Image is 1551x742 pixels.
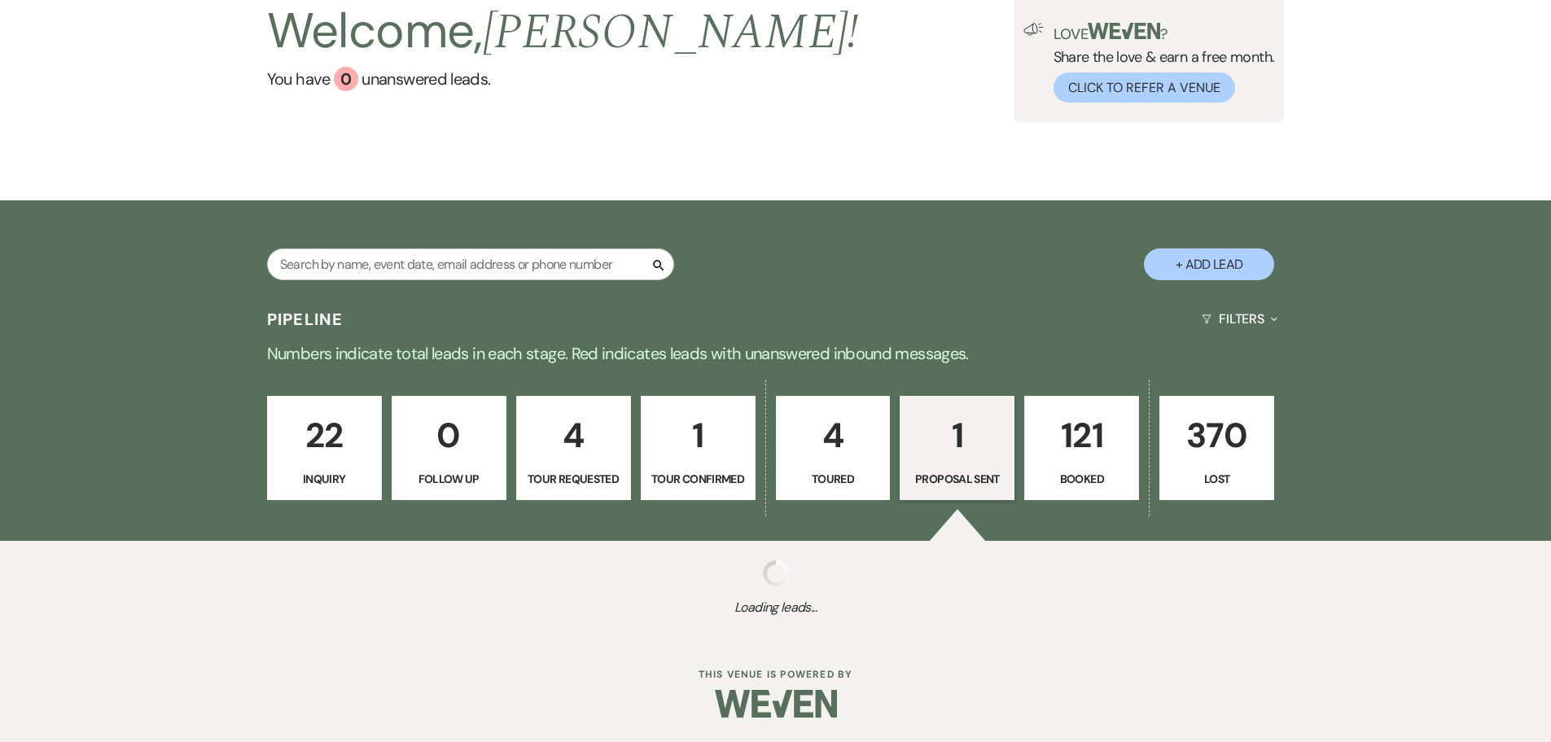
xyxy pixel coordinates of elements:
[1035,470,1128,488] p: Booked
[1054,23,1275,42] p: Love ?
[527,470,620,488] p: Tour Requested
[715,675,837,732] img: Weven Logo
[1023,23,1044,36] img: loud-speaker-illustration.svg
[1054,72,1235,103] button: Click to Refer a Venue
[516,396,631,500] a: 4Tour Requested
[77,598,1474,617] span: Loading leads...
[392,396,506,500] a: 0Follow Up
[267,67,859,91] a: You have 0 unanswered leads.
[910,408,1004,463] p: 1
[900,396,1014,500] a: 1Proposal Sent
[786,408,880,463] p: 4
[641,396,756,500] a: 1Tour Confirmed
[776,396,891,500] a: 4Toured
[786,470,880,488] p: Toured
[1170,408,1264,463] p: 370
[910,470,1004,488] p: Proposal Sent
[267,248,674,280] input: Search by name, event date, email address or phone number
[278,408,371,463] p: 22
[1159,396,1274,500] a: 370Lost
[651,408,745,463] p: 1
[334,67,358,91] div: 0
[1024,396,1139,500] a: 121Booked
[1044,23,1275,103] div: Share the love & earn a free month.
[190,340,1362,367] p: Numbers indicate total leads in each stage. Red indicates leads with unanswered inbound messages.
[267,308,344,331] h3: Pipeline
[1170,470,1264,488] p: Lost
[1195,297,1284,340] button: Filters
[763,560,789,586] img: loading spinner
[1088,23,1160,39] img: weven-logo-green.svg
[278,470,371,488] p: Inquiry
[527,408,620,463] p: 4
[1035,408,1128,463] p: 121
[267,396,382,500] a: 22Inquiry
[651,470,745,488] p: Tour Confirmed
[402,470,496,488] p: Follow Up
[402,408,496,463] p: 0
[1144,248,1274,280] button: + Add Lead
